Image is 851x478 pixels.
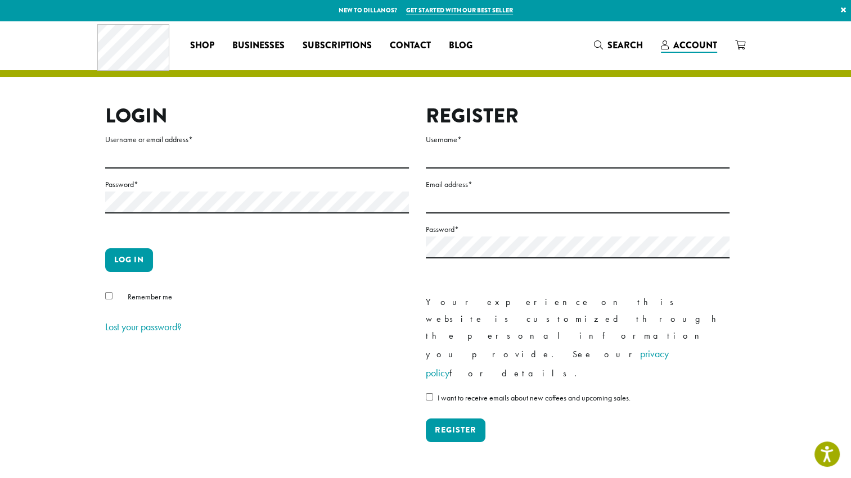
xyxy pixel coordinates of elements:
[426,418,485,442] button: Register
[390,39,431,53] span: Contact
[190,39,214,53] span: Shop
[449,39,472,53] span: Blog
[585,36,652,54] a: Search
[426,133,730,147] label: Username
[303,39,372,53] span: Subscriptions
[105,320,182,333] a: Lost your password?
[426,294,730,383] p: Your experience on this website is customized through the personal information you provide. See o...
[607,39,643,52] span: Search
[128,292,172,302] span: Remember me
[426,104,730,128] h2: Register
[426,393,433,400] input: I want to receive emails about new coffees and upcoming sales.
[406,6,513,15] a: Get started with our best seller
[426,347,669,379] a: privacy policy
[426,222,730,236] label: Password
[232,39,285,53] span: Businesses
[181,37,223,54] a: Shop
[105,133,409,147] label: Username or email address
[105,177,409,192] label: Password
[426,177,730,192] label: Email address
[673,39,717,52] span: Account
[105,248,153,272] button: Log in
[105,104,409,128] h2: Login
[438,393,631,403] span: I want to receive emails about new coffees and upcoming sales.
